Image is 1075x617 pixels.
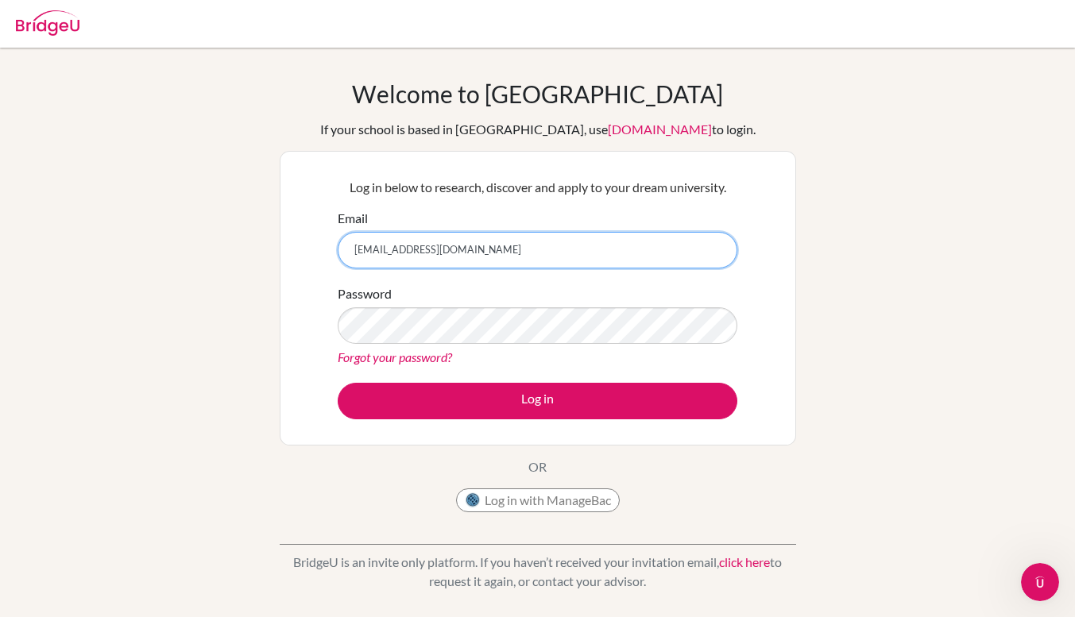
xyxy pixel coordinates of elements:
button: Log in with ManageBac [456,488,620,512]
iframe: Intercom live chat [1021,563,1059,601]
p: Log in below to research, discover and apply to your dream university. [338,178,737,197]
div: If your school is based in [GEOGRAPHIC_DATA], use to login. [320,120,756,139]
a: Forgot your password? [338,349,452,364]
button: Log in [338,383,737,419]
h1: Welcome to [GEOGRAPHIC_DATA] [352,79,723,108]
p: BridgeU is an invite only platform. If you haven’t received your invitation email, to request it ... [280,553,796,591]
label: Password [338,284,392,303]
a: [DOMAIN_NAME] [608,121,712,137]
img: Bridge-U [16,10,79,36]
label: Email [338,209,368,228]
a: click here [719,554,770,569]
p: OR [528,457,547,476]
